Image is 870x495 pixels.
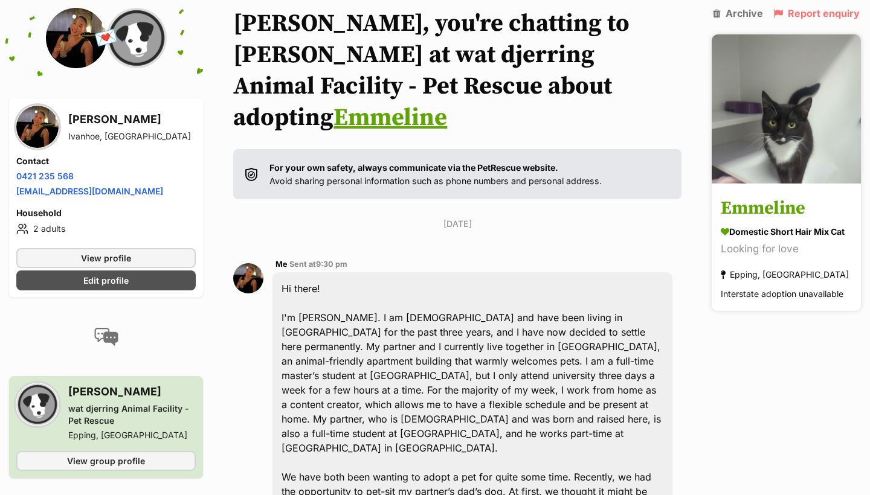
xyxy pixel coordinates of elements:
div: Epping, [GEOGRAPHIC_DATA] [721,266,849,283]
li: 2 adults [16,222,196,236]
span: Edit profile [83,274,129,287]
span: View profile [81,252,131,264]
a: Report enquiry [773,8,860,19]
span: 💌 [92,25,120,51]
span: Sent at [289,260,347,269]
h4: Household [16,207,196,219]
p: Avoid sharing personal information such as phone numbers and personal address. [269,161,602,187]
h4: Contact [16,155,196,167]
a: View profile [16,248,196,268]
span: Interstate adoption unavailable [721,289,843,299]
img: Vanessa Chim profile pic [46,8,106,68]
img: Vanessa Chim profile pic [233,263,263,293]
h1: [PERSON_NAME], you're chatting to [PERSON_NAME] at wat djerring Animal Facility - Pet Rescue abou... [233,8,681,133]
p: [DATE] [233,217,681,230]
a: Edit profile [16,270,196,290]
h3: Emmeline [721,195,852,222]
a: Emmeline [333,103,447,133]
img: conversation-icon-4a6f8262b818ee0b60e3300018af0b2d0b884aa5de6e9bcb8d3d4eeb1a70a7c4.svg [94,328,118,346]
a: [EMAIL_ADDRESS][DOMAIN_NAME] [16,186,163,196]
div: Looking for love [721,241,852,257]
span: Me [275,260,288,269]
span: View group profile [67,455,145,467]
a: 0421 235 568 [16,171,74,181]
a: View group profile [16,451,196,471]
a: Emmeline Domestic Short Hair Mix Cat Looking for love Epping, [GEOGRAPHIC_DATA] Interstate adopti... [712,186,861,311]
div: wat djerring Animal Facility - Pet Rescue [68,403,196,427]
a: Archive [713,8,763,19]
h3: [PERSON_NAME] [68,383,196,400]
img: wat djerring Animal Facility - Pet Rescue profile pic [16,383,59,426]
strong: For your own safety, always communicate via the PetRescue website. [269,162,558,173]
span: 9:30 pm [316,260,347,269]
div: Ivanhoe, [GEOGRAPHIC_DATA] [68,130,191,142]
img: wat djerring Animal Facility - Pet Rescue profile pic [106,8,167,68]
div: Domestic Short Hair Mix Cat [721,225,852,238]
img: Emmeline [712,34,861,184]
h3: [PERSON_NAME] [68,111,191,128]
div: Epping, [GEOGRAPHIC_DATA] [68,429,196,441]
img: Vanessa Chim profile pic [16,106,59,148]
